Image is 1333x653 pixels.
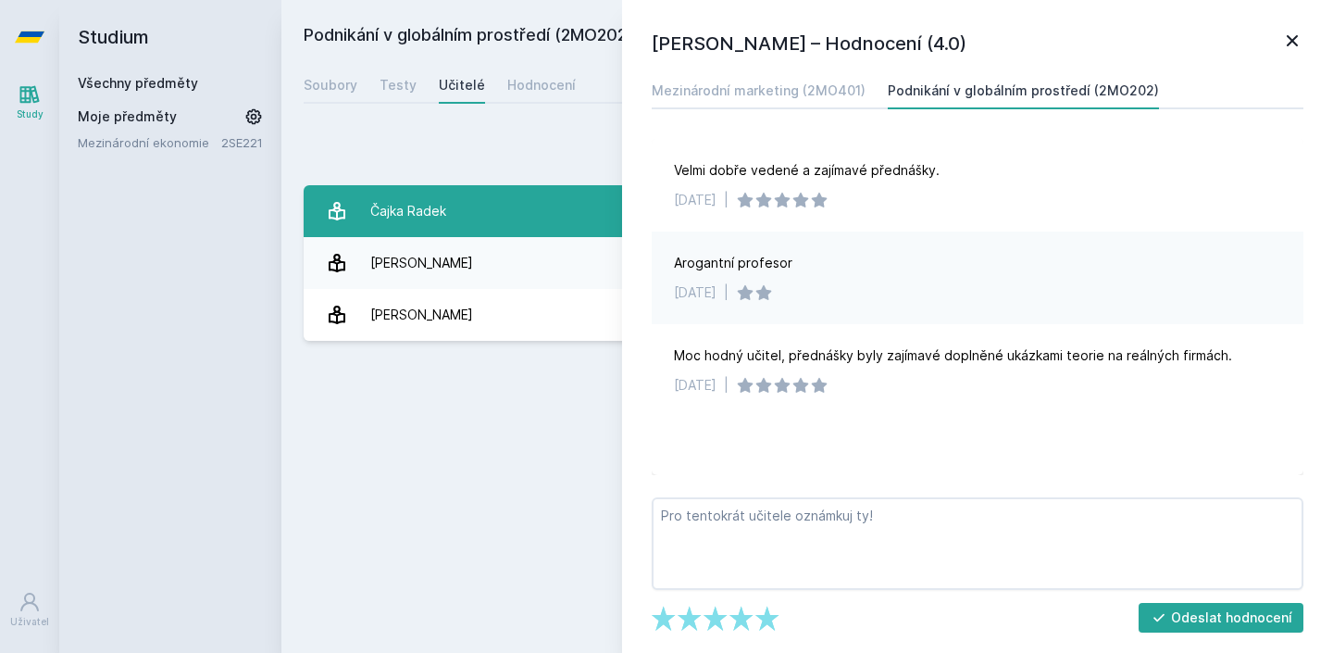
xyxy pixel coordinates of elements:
[674,254,792,272] div: Arogantní profesor
[724,191,729,209] div: |
[304,237,1311,289] a: [PERSON_NAME] 3 hodnocení 4.0
[304,22,1103,52] h2: Podnikání v globálním prostředí (2MO202)
[380,67,417,104] a: Testy
[17,107,44,121] div: Study
[370,296,473,333] div: [PERSON_NAME]
[304,289,1311,341] a: [PERSON_NAME] 4 hodnocení 4.5
[370,193,446,230] div: Čajka Radek
[78,133,221,152] a: Mezinárodní ekonomie
[4,582,56,638] a: Uživatel
[507,67,576,104] a: Hodnocení
[304,76,357,94] div: Soubory
[380,76,417,94] div: Testy
[10,615,49,629] div: Uživatel
[724,283,729,302] div: |
[674,161,940,180] div: Velmi dobře vedené a zajímavé přednášky.
[674,346,1232,365] div: Moc hodný učitel, přednášky byly zajímavé doplněné ukázkami teorie na reálných firmách.
[370,245,473,282] div: [PERSON_NAME]
[221,135,263,150] a: 2SE221
[4,74,56,131] a: Study
[439,76,485,94] div: Učitelé
[507,76,576,94] div: Hodnocení
[674,191,716,209] div: [DATE]
[78,107,177,126] span: Moje předměty
[304,67,357,104] a: Soubory
[674,283,716,302] div: [DATE]
[439,67,485,104] a: Učitelé
[304,185,1311,237] a: Čajka Radek 2 hodnocení 4.5
[78,75,198,91] a: Všechny předměty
